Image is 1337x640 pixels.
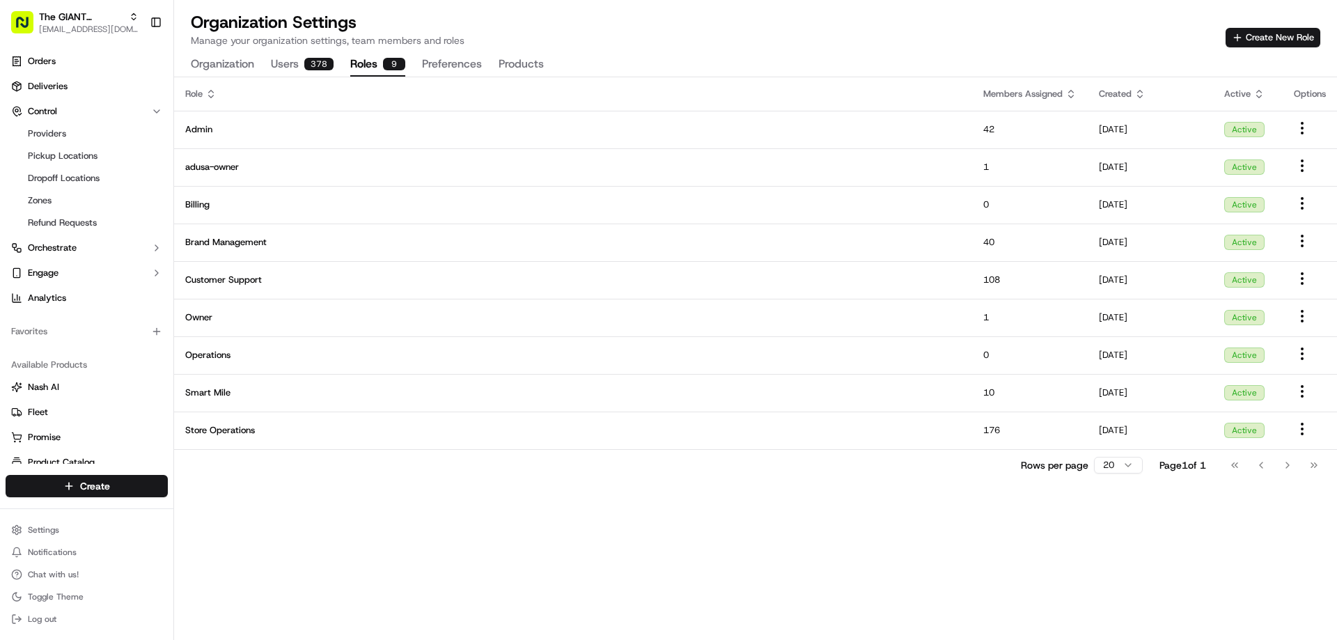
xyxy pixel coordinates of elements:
span: 10 [983,387,994,398]
span: Orchestrate [28,242,77,254]
span: [DATE] [1099,123,1127,135]
span: Orders [28,55,56,68]
button: Toggle Theme [6,587,168,607]
a: Powered byPylon [98,235,169,247]
button: Engage [6,262,168,284]
div: 378 [304,58,334,70]
button: Notifications [6,543,168,562]
button: Users [271,53,334,77]
div: Active [1224,272,1265,288]
button: Chat with us! [6,565,168,584]
button: Preferences [422,53,482,77]
span: [DATE] [1099,387,1127,398]
a: 💻API Documentation [112,196,229,221]
span: Chat with us! [28,569,79,580]
a: Dropoff Locations [22,169,151,188]
button: Start new chat [237,137,253,154]
span: 40 [983,236,994,248]
a: 📗Knowledge Base [8,196,112,221]
span: Smart Mile [185,387,961,399]
a: Deliveries [6,75,168,97]
button: [EMAIL_ADDRESS][DOMAIN_NAME] [39,24,139,35]
button: Control [6,100,168,123]
span: Settings [28,524,59,536]
span: Analytics [28,292,66,304]
button: The GIANT Company[EMAIL_ADDRESS][DOMAIN_NAME] [6,6,144,39]
button: Nash AI [6,376,168,398]
a: Pickup Locations [22,146,151,166]
div: Active [1224,310,1265,325]
span: Fleet [28,406,48,419]
span: Pickup Locations [28,150,97,162]
a: Nash AI [11,381,162,393]
button: Promise [6,426,168,448]
span: Zones [28,194,52,207]
a: Refund Requests [22,213,151,233]
span: [DATE] [1099,424,1127,436]
span: Admin [185,123,961,136]
span: Engage [28,267,58,279]
span: Notifications [28,547,77,558]
button: Products [499,53,544,77]
span: Brand Management [185,236,961,249]
span: 0 [983,198,989,210]
div: 9 [383,58,405,70]
span: Providers [28,127,66,140]
span: Knowledge Base [28,202,107,216]
span: API Documentation [132,202,224,216]
span: [DATE] [1099,349,1127,361]
a: Promise [11,431,162,444]
span: Nash AI [28,381,59,393]
span: Promise [28,431,61,444]
span: 1 [983,311,989,323]
div: Active [1224,197,1265,212]
button: Roles [350,53,405,77]
span: [DATE] [1099,236,1127,248]
button: Fleet [6,401,168,423]
div: Active [1224,235,1265,250]
button: The GIANT Company [39,10,123,24]
p: Rows per page [1021,458,1088,472]
span: Dropoff Locations [28,172,100,185]
span: [DATE] [1099,161,1127,173]
a: Analytics [6,287,168,309]
a: Providers [22,124,151,143]
span: 0 [983,349,989,361]
span: 108 [983,274,1000,286]
div: Page 1 of 1 [1159,458,1206,472]
div: Active [1224,88,1272,100]
span: Deliveries [28,80,68,93]
span: [DATE] [1099,198,1127,210]
div: Favorites [6,320,168,343]
img: Nash [14,14,42,42]
p: Welcome 👋 [14,56,253,78]
div: Role [185,88,961,100]
span: Create [80,479,110,493]
span: adusa-owner [185,161,961,173]
button: Log out [6,609,168,629]
img: 1736555255976-a54dd68f-1ca7-489b-9aae-adbdc363a1c4 [14,133,39,158]
span: Pylon [139,236,169,247]
h1: Organization Settings [191,11,464,33]
button: Orchestrate [6,237,168,259]
span: Customer Support [185,274,961,286]
span: [DATE] [1099,274,1127,286]
p: Manage your organization settings, team members and roles [191,33,464,47]
a: Orders [6,50,168,72]
button: Settings [6,520,168,540]
div: Created [1099,88,1202,100]
span: Log out [28,614,56,625]
span: Refund Requests [28,217,97,229]
div: 📗 [14,203,25,214]
div: Active [1224,423,1265,438]
span: Billing [185,198,961,211]
div: Start new chat [47,133,228,147]
div: Members Assigned [983,88,1077,100]
span: Operations [185,349,961,361]
div: Active [1224,385,1265,400]
button: Organization [191,53,254,77]
a: Fleet [11,406,162,419]
a: Product Catalog [11,456,162,469]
